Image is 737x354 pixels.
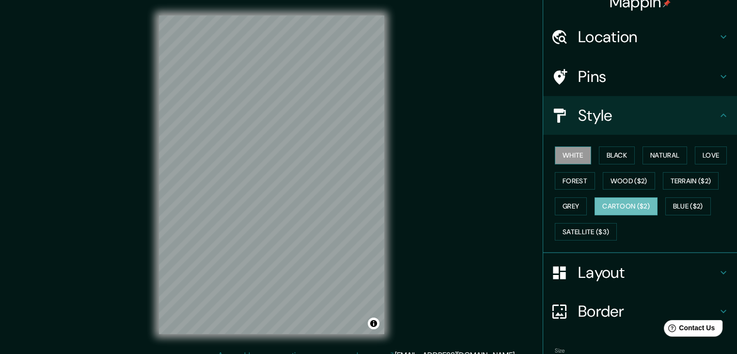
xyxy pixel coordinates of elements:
[643,146,687,164] button: Natural
[543,292,737,331] div: Border
[595,197,658,215] button: Cartoon ($2)
[578,67,718,86] h4: Pins
[555,146,591,164] button: White
[599,146,635,164] button: Black
[665,197,711,215] button: Blue ($2)
[603,172,655,190] button: Wood ($2)
[543,253,737,292] div: Layout
[578,302,718,321] h4: Border
[663,172,719,190] button: Terrain ($2)
[578,106,718,125] h4: Style
[555,223,617,241] button: Satellite ($3)
[578,27,718,47] h4: Location
[555,197,587,215] button: Grey
[543,57,737,96] div: Pins
[555,172,595,190] button: Forest
[543,96,737,135] div: Style
[368,318,379,329] button: Toggle attribution
[695,146,727,164] button: Love
[543,17,737,56] div: Location
[578,263,718,282] h4: Layout
[159,16,384,334] canvas: Map
[651,316,726,343] iframe: Help widget launcher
